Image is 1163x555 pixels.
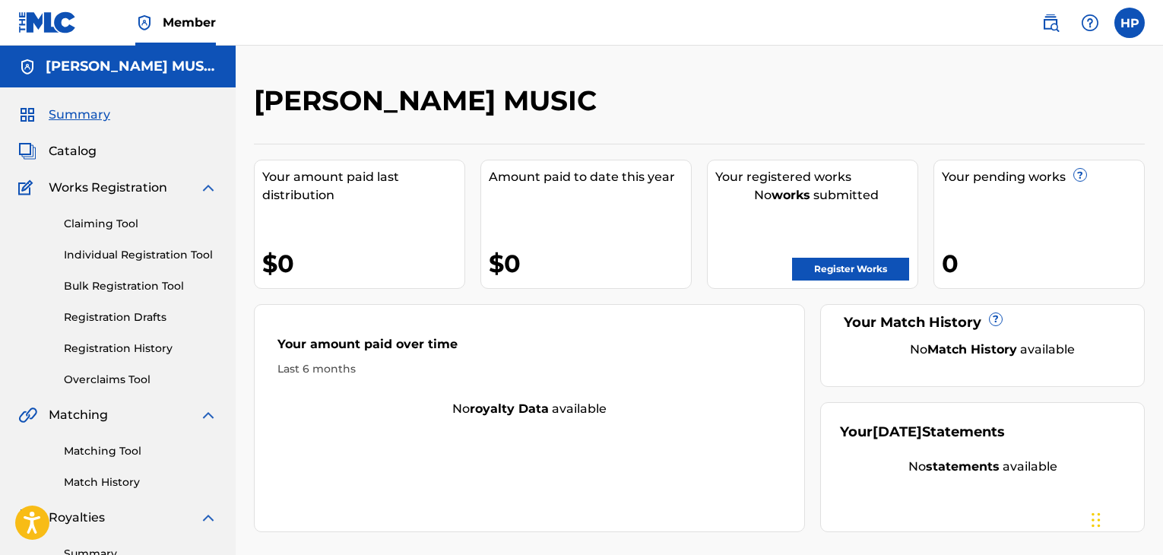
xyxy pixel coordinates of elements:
div: Drag [1092,497,1101,543]
span: Catalog [49,142,97,160]
span: Summary [49,106,110,124]
div: Your amount paid over time [277,335,781,361]
span: Member [163,14,216,31]
div: 0 [942,246,1144,281]
div: No submitted [715,186,917,205]
img: expand [199,179,217,197]
a: CatalogCatalog [18,142,97,160]
img: MLC Logo [18,11,77,33]
a: Public Search [1035,8,1066,38]
span: ? [990,313,1002,325]
a: Registration History [64,341,217,357]
div: No available [840,458,1125,476]
img: help [1081,14,1099,32]
div: Your Statements [840,422,1005,442]
img: expand [199,509,217,527]
img: search [1041,14,1060,32]
div: Amount paid to date this year [489,168,691,186]
iframe: Resource Center [1120,346,1163,468]
div: Your registered works [715,168,917,186]
div: User Menu [1114,8,1145,38]
span: Works Registration [49,179,167,197]
div: $0 [489,246,691,281]
img: Summary [18,106,36,124]
div: Your Match History [840,312,1125,333]
a: Individual Registration Tool [64,247,217,263]
iframe: Chat Widget [1087,482,1163,555]
div: No available [859,341,1125,359]
img: Top Rightsholder [135,14,154,32]
div: No available [255,400,804,418]
div: Last 6 months [277,361,781,377]
strong: royalty data [470,401,549,416]
span: ? [1074,169,1086,181]
strong: Match History [927,342,1017,357]
span: [DATE] [873,423,922,440]
a: SummarySummary [18,106,110,124]
img: Matching [18,406,37,424]
span: Matching [49,406,108,424]
a: Claiming Tool [64,216,217,232]
div: Your pending works [942,168,1144,186]
div: Help [1075,8,1105,38]
a: Bulk Registration Tool [64,278,217,294]
div: $0 [262,246,464,281]
h2: [PERSON_NAME] MUSIC [254,84,604,118]
img: Royalties [18,509,36,527]
h5: H PARSONS MUSIC [46,58,217,75]
strong: works [772,188,810,202]
a: Register Works [792,258,909,281]
strong: statements [926,459,1000,474]
a: Matching Tool [64,443,217,459]
a: Overclaims Tool [64,372,217,388]
span: Royalties [49,509,105,527]
a: Registration Drafts [64,309,217,325]
img: Works Registration [18,179,38,197]
a: Match History [64,474,217,490]
img: Catalog [18,142,36,160]
div: Your amount paid last distribution [262,168,464,205]
img: Accounts [18,58,36,76]
img: expand [199,406,217,424]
